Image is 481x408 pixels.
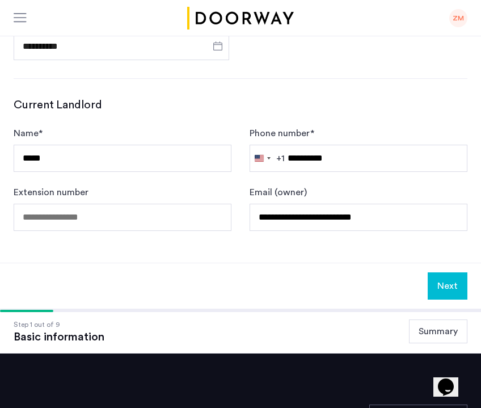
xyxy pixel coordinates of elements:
label: Name * [14,127,43,140]
div: ZM [449,9,467,27]
button: Open calendar [211,39,225,53]
label: Extension number [14,186,88,199]
label: Phone number * [250,127,314,140]
div: +1 [276,152,285,165]
div: Step 1 out of 9 [14,319,104,330]
img: logo [185,7,296,30]
a: Cazamio logo [185,7,296,30]
iframe: chat widget [433,363,470,397]
button: Selected country [250,145,285,171]
button: Summary [409,319,467,343]
button: Next [428,272,467,300]
label: Email (owner) [250,186,307,199]
div: Basic information [14,330,104,344]
h3: Current Landlord [14,97,467,113]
